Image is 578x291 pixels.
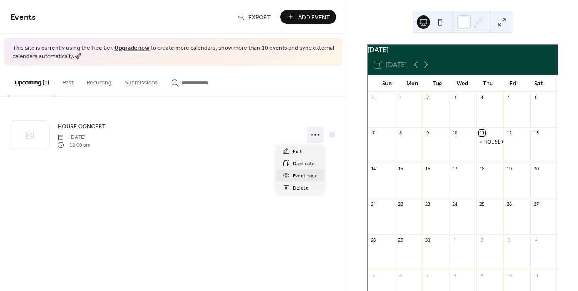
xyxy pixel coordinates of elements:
div: [DATE] [368,45,558,55]
div: 26 [506,201,512,207]
div: 1 [397,94,403,101]
div: Thu [475,75,500,92]
button: Past [56,66,80,96]
div: 3 [451,94,458,101]
a: Export [231,10,277,24]
div: 7 [424,272,431,278]
a: HOUSE CONCERT [58,121,106,131]
div: 3 [506,237,512,243]
div: Wed [450,75,475,92]
div: 28 [370,237,376,243]
span: Delete [293,184,309,192]
span: Duplicate [293,159,315,168]
div: 31 [370,94,376,101]
div: 30 [424,237,431,243]
div: Fri [500,75,525,92]
div: Mon [400,75,425,92]
div: 13 [533,130,539,136]
div: 1 [451,237,458,243]
span: Event page [293,172,318,180]
div: 6 [533,94,539,101]
button: Recurring [80,66,118,96]
div: 14 [370,165,376,172]
div: 4 [479,94,485,101]
div: Sat [526,75,551,92]
div: 8 [397,130,403,136]
div: 19 [506,165,512,172]
div: 7 [370,130,376,136]
div: 21 [370,201,376,207]
span: This site is currently using the free tier. to create more calendars, show more than 10 events an... [13,44,334,61]
div: 2 [424,94,431,101]
div: 17 [451,165,458,172]
div: 24 [451,201,458,207]
div: 12 [506,130,512,136]
div: Sun [374,75,399,92]
div: 6 [397,272,403,278]
div: 20 [533,165,539,172]
div: 9 [479,272,485,278]
span: Events [10,9,36,25]
div: 11 [479,130,485,136]
div: 23 [424,201,431,207]
div: 11 [533,272,539,278]
span: 12:00 pm [58,141,90,149]
div: 16 [424,165,431,172]
div: 2 [479,237,485,243]
div: 27 [533,201,539,207]
div: 25 [479,201,485,207]
button: Add Event [280,10,336,24]
div: HOUSE CONCERT [484,139,525,146]
div: 8 [451,272,458,278]
div: 9 [424,130,431,136]
div: 10 [451,130,458,136]
div: 10 [506,272,512,278]
button: Submissions [118,66,165,96]
div: 4 [533,237,539,243]
div: 15 [397,165,403,172]
div: 5 [370,272,376,278]
div: 29 [397,237,403,243]
div: HOUSE CONCERT [476,139,503,146]
div: 22 [397,201,403,207]
div: 5 [506,94,512,101]
span: Add Event [298,13,330,22]
div: 18 [479,165,485,172]
span: Export [248,13,271,22]
a: Upgrade now [114,43,150,54]
span: Edit [293,147,302,156]
div: Tue [425,75,450,92]
button: Upcoming (1) [8,66,56,96]
span: [DATE] [58,134,90,141]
